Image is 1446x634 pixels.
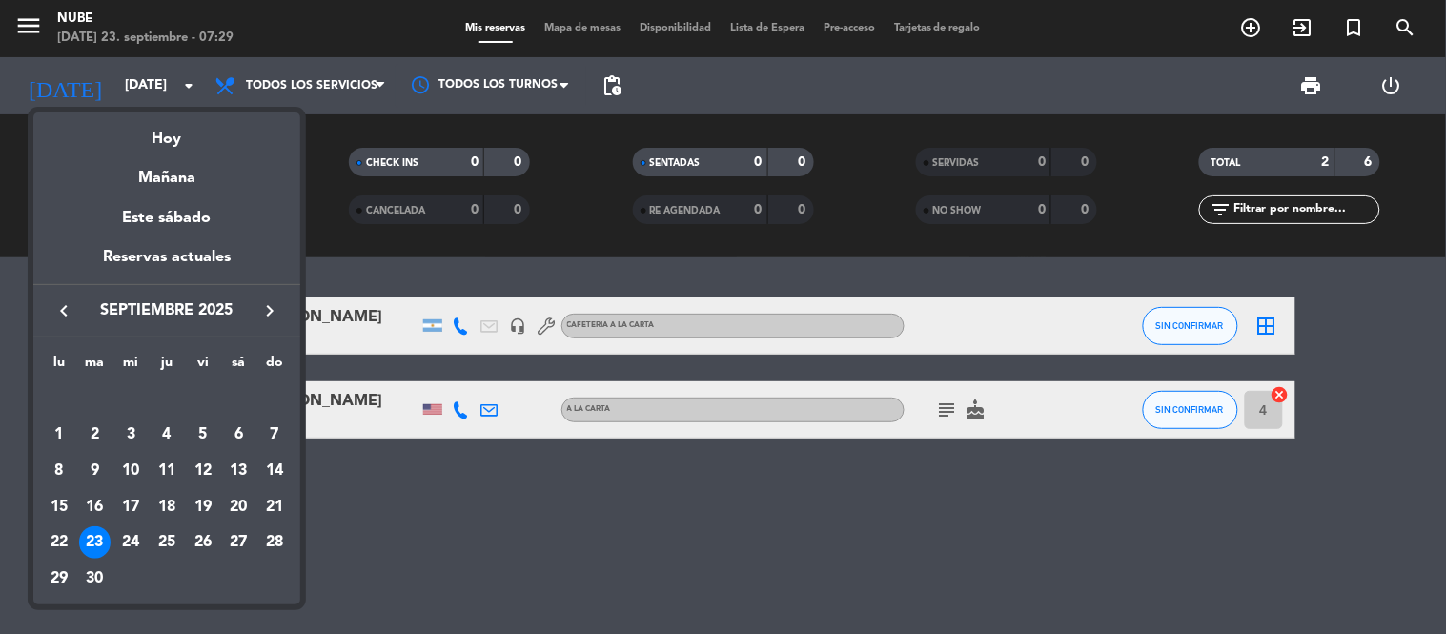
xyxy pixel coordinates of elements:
td: 2 de septiembre de 2025 [77,417,113,453]
td: 20 de septiembre de 2025 [221,489,257,525]
div: 17 [114,491,147,523]
div: 3 [114,419,147,451]
td: 1 de septiembre de 2025 [41,417,77,453]
td: 15 de septiembre de 2025 [41,489,77,525]
div: 11 [151,455,183,487]
div: 24 [114,526,147,559]
i: keyboard_arrow_left [52,299,75,322]
div: 18 [151,491,183,523]
td: 22 de septiembre de 2025 [41,524,77,561]
div: 21 [258,491,291,523]
div: 19 [187,491,219,523]
td: 10 de septiembre de 2025 [112,453,149,489]
td: 17 de septiembre de 2025 [112,489,149,525]
div: 20 [222,491,255,523]
div: 6 [222,419,255,451]
td: 4 de septiembre de 2025 [149,417,185,453]
th: sábado [221,352,257,381]
td: 16 de septiembre de 2025 [77,489,113,525]
div: 12 [187,455,219,487]
td: 21 de septiembre de 2025 [256,489,293,525]
div: Hoy [33,112,300,152]
td: 13 de septiembre de 2025 [221,453,257,489]
div: Este sábado [33,192,300,245]
td: 18 de septiembre de 2025 [149,489,185,525]
td: 23 de septiembre de 2025 [77,524,113,561]
th: miércoles [112,352,149,381]
th: martes [77,352,113,381]
td: 11 de septiembre de 2025 [149,453,185,489]
div: 8 [43,455,75,487]
div: 9 [79,455,112,487]
div: 7 [258,419,291,451]
th: viernes [185,352,221,381]
span: septiembre 2025 [81,298,253,323]
div: 16 [79,491,112,523]
td: 9 de septiembre de 2025 [77,453,113,489]
td: 26 de septiembre de 2025 [185,524,221,561]
button: keyboard_arrow_left [47,298,81,323]
td: 24 de septiembre de 2025 [112,524,149,561]
th: domingo [256,352,293,381]
i: keyboard_arrow_right [258,299,281,322]
div: Reservas actuales [33,245,300,284]
div: 29 [43,562,75,595]
td: 27 de septiembre de 2025 [221,524,257,561]
div: 15 [43,491,75,523]
td: 3 de septiembre de 2025 [112,417,149,453]
div: 25 [151,526,183,559]
td: 14 de septiembre de 2025 [256,453,293,489]
th: jueves [149,352,185,381]
div: 2 [79,419,112,451]
td: 12 de septiembre de 2025 [185,453,221,489]
div: 22 [43,526,75,559]
td: 29 de septiembre de 2025 [41,561,77,597]
div: 23 [79,526,112,559]
div: 14 [258,455,291,487]
td: 19 de septiembre de 2025 [185,489,221,525]
td: 7 de septiembre de 2025 [256,417,293,453]
div: 26 [187,526,219,559]
td: 25 de septiembre de 2025 [149,524,185,561]
div: 27 [222,526,255,559]
div: 4 [151,419,183,451]
div: 1 [43,419,75,451]
div: 30 [79,562,112,595]
div: 13 [222,455,255,487]
td: 5 de septiembre de 2025 [185,417,221,453]
div: 10 [114,455,147,487]
td: SEP. [41,381,293,418]
td: 28 de septiembre de 2025 [256,524,293,561]
div: Mañana [33,152,300,191]
td: 30 de septiembre de 2025 [77,561,113,597]
td: 6 de septiembre de 2025 [221,417,257,453]
div: 5 [187,419,219,451]
div: 28 [258,526,291,559]
button: keyboard_arrow_right [253,298,287,323]
th: lunes [41,352,77,381]
td: 8 de septiembre de 2025 [41,453,77,489]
